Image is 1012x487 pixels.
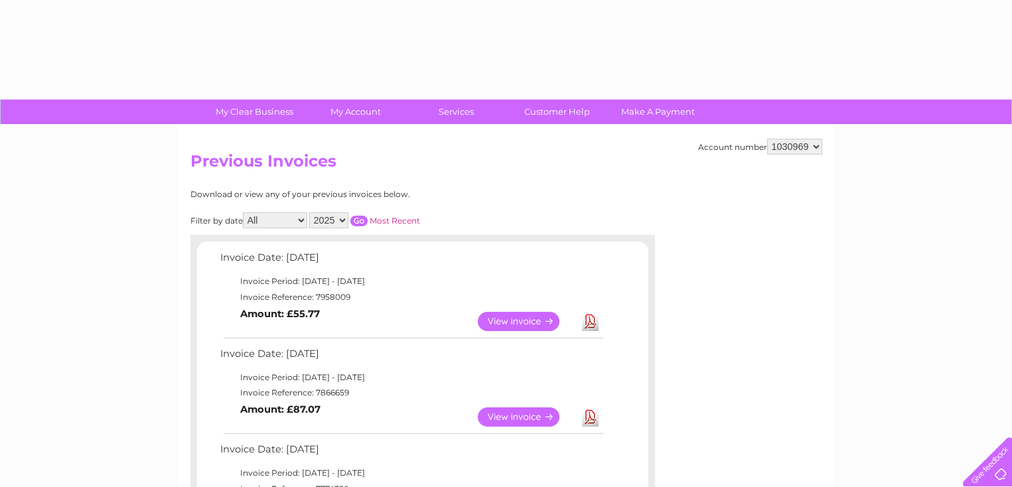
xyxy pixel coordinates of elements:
td: Invoice Period: [DATE] - [DATE] [217,370,605,385]
td: Invoice Period: [DATE] - [DATE] [217,273,605,289]
a: Make A Payment [603,100,713,124]
td: Invoice Date: [DATE] [217,441,605,465]
b: Amount: £55.77 [240,308,320,320]
a: Customer Help [502,100,612,124]
div: Download or view any of your previous invoices below. [190,190,539,199]
div: Account number [698,139,822,155]
td: Invoice Reference: 7958009 [217,289,605,305]
b: Amount: £87.07 [240,403,321,415]
div: Filter by date [190,212,539,228]
td: Invoice Date: [DATE] [217,249,605,273]
td: Invoice Date: [DATE] [217,345,605,370]
a: Download [582,312,599,331]
a: View [478,407,575,427]
a: My Account [301,100,410,124]
td: Invoice Reference: 7866659 [217,385,605,401]
h2: Previous Invoices [190,152,822,177]
a: My Clear Business [200,100,309,124]
a: Download [582,407,599,427]
a: View [478,312,575,331]
a: Most Recent [370,216,420,226]
td: Invoice Period: [DATE] - [DATE] [217,465,605,481]
a: Services [401,100,511,124]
